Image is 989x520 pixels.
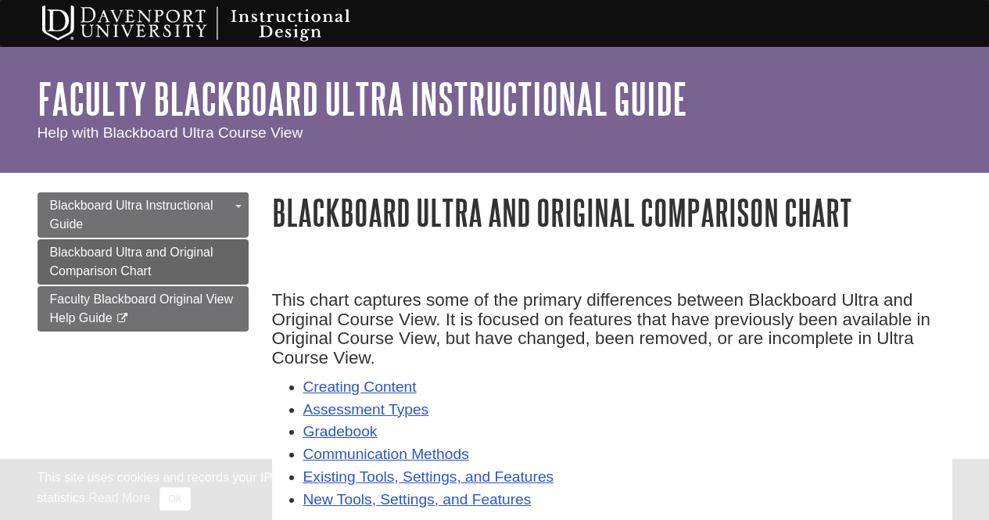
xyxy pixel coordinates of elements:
[38,468,952,511] div: This site uses cookies and records your IP address for usage statistics. Additionally, we use Goo...
[50,199,213,231] span: Blackboard Ultra Instructional Guide
[375,348,380,368] span: .
[30,4,405,43] img: Davenport University Instructional Design
[50,246,213,278] span: Blackboard Ultra and Original Comparison Chart
[38,192,249,332] div: Guide Page Menu
[38,239,249,285] a: Blackboard Ultra and Original Comparison Chart
[303,446,469,462] a: Communication Methods
[303,491,532,507] a: New Tools, Settings, and Features
[38,124,303,141] span: Help with Blackboard Ultra Course View
[38,192,249,238] a: Blackboard Ultra Instructional Guide
[116,314,129,324] i: This link opens in a new window
[303,468,554,485] a: Existing Tools, Settings, and Features
[303,401,429,418] a: Assessment Types
[159,487,190,511] button: Close
[38,74,687,123] a: Faculty Blackboard Ultra Instructional Guide
[272,192,952,232] h1: Blackboard Ultra and Original Comparison Chart
[88,491,150,504] a: Read More
[303,378,417,395] a: Creating Content
[272,291,952,368] h4: This chart captures some of the primary differences between Blackboard Ultra and Original Course ...
[303,423,378,439] a: Gradebook
[38,286,249,332] a: Faculty Blackboard Original View Help Guide
[50,292,233,325] span: Faculty Blackboard Original View Help Guide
